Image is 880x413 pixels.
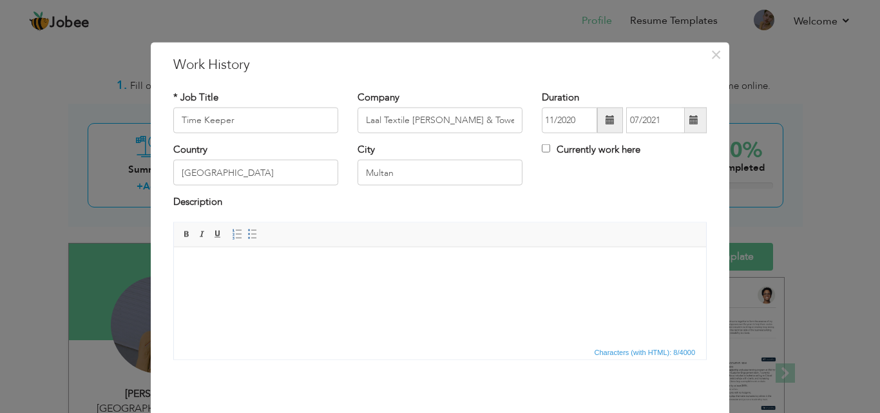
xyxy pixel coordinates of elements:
a: Insert/Remove Numbered List [230,227,244,241]
input: Currently work here [542,144,550,153]
input: From [542,108,597,133]
span: × [711,43,722,66]
h3: Work History [173,55,707,74]
label: * Job Title [173,90,218,104]
label: City [358,143,375,157]
label: Currently work here [542,143,640,157]
label: Description [173,195,222,209]
a: Bold [180,227,194,241]
label: Company [358,90,399,104]
input: Present [626,108,685,133]
label: Country [173,143,207,157]
div: Statistics [592,346,700,358]
a: Underline [211,227,225,241]
iframe: Rich Text Editor, workEditor [174,247,706,343]
label: Duration [542,90,579,104]
a: Italic [195,227,209,241]
a: Insert/Remove Bulleted List [245,227,260,241]
button: Close [705,44,726,64]
span: Characters (with HTML): 8/4000 [592,346,698,358]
